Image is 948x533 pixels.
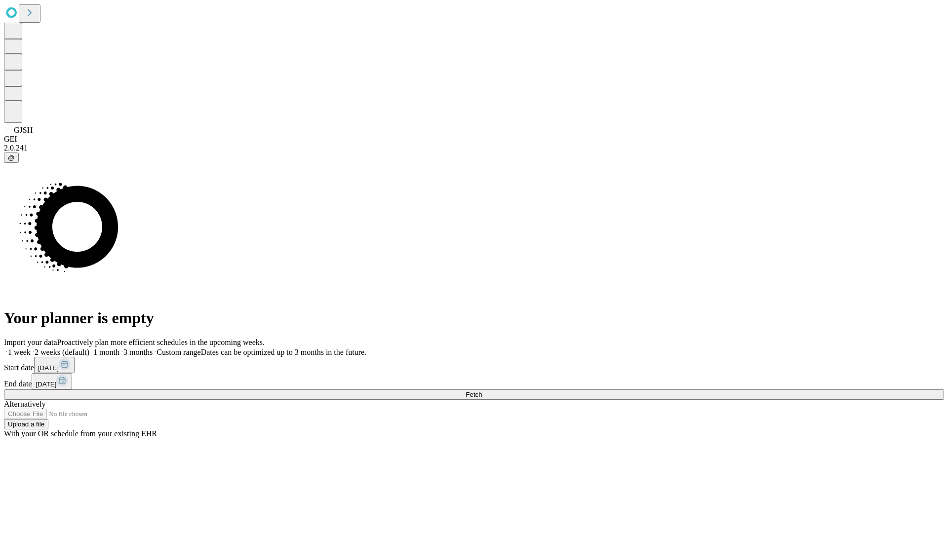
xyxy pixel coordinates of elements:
span: GJSH [14,126,33,134]
div: Start date [4,357,944,373]
span: [DATE] [38,364,59,372]
span: Alternatively [4,400,45,408]
span: 1 month [93,348,119,356]
div: GEI [4,135,944,144]
div: End date [4,373,944,389]
span: 1 week [8,348,31,356]
span: With your OR schedule from your existing EHR [4,429,157,438]
h1: Your planner is empty [4,309,944,327]
span: Import your data [4,338,57,346]
span: 2 weeks (default) [35,348,89,356]
span: Fetch [466,391,482,398]
button: Fetch [4,389,944,400]
span: [DATE] [36,381,56,388]
span: Proactively plan more efficient schedules in the upcoming weeks. [57,338,265,346]
button: Upload a file [4,419,48,429]
span: Custom range [157,348,200,356]
span: @ [8,154,15,161]
button: [DATE] [32,373,72,389]
div: 2.0.241 [4,144,944,152]
span: Dates can be optimized up to 3 months in the future. [201,348,366,356]
button: [DATE] [34,357,75,373]
button: @ [4,152,19,163]
span: 3 months [123,348,153,356]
